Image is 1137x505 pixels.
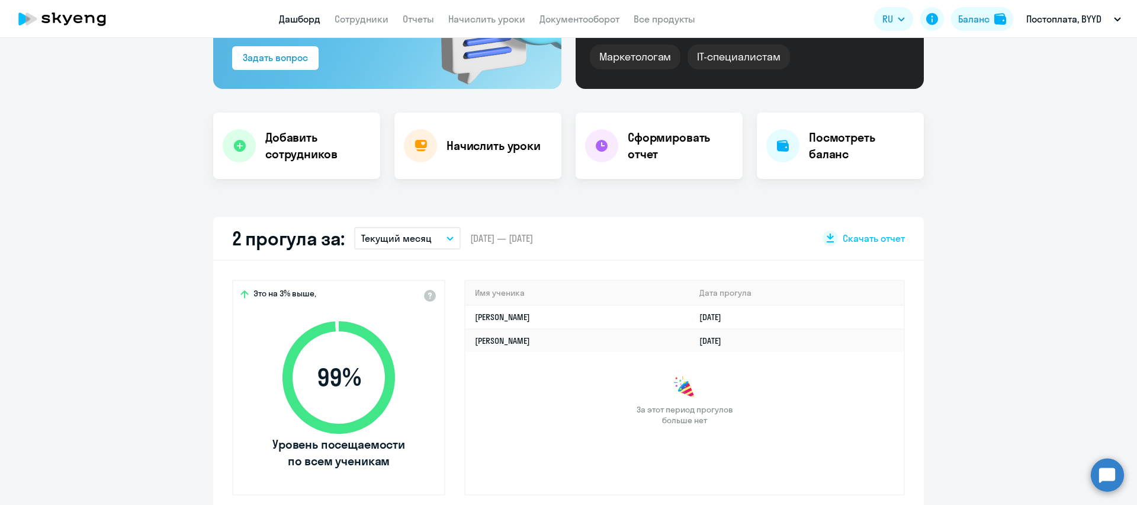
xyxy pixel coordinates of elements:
th: Дата прогула [690,281,904,305]
div: IT-специалистам [688,44,789,69]
span: За этот период прогулов больше нет [635,404,734,426]
span: Это на 3% выше, [253,288,316,302]
a: [PERSON_NAME] [475,312,530,322]
span: Скачать отчет [843,232,905,245]
h2: 2 прогула за: [232,226,345,250]
div: Маркетологам [590,44,680,69]
img: balance [994,13,1006,25]
h4: Добавить сотрудников [265,129,371,162]
a: Отчеты [403,13,434,25]
a: Начислить уроки [448,13,525,25]
a: [DATE] [699,335,731,346]
img: congrats [673,376,696,399]
h4: Посмотреть баланс [809,129,914,162]
span: Уровень посещаемости по всем ученикам [271,436,407,469]
span: RU [882,12,893,26]
span: [DATE] — [DATE] [470,232,533,245]
a: [PERSON_NAME] [475,335,530,346]
button: Задать вопрос [232,46,319,70]
h4: Начислить уроки [447,138,541,154]
span: 99 % [271,363,407,392]
button: Постоплата, BYYD [1020,5,1127,33]
div: Задать вопрос [243,50,308,65]
a: Дашборд [279,13,320,25]
div: Баланс [958,12,990,26]
p: Текущий месяц [361,231,432,245]
a: Сотрудники [335,13,388,25]
button: RU [874,7,913,31]
a: Документооборот [539,13,619,25]
th: Имя ученика [465,281,690,305]
a: Все продукты [634,13,695,25]
h4: Сформировать отчет [628,129,733,162]
a: [DATE] [699,312,731,322]
button: Текущий месяц [354,227,461,250]
button: Балансbalance [951,7,1013,31]
p: Постоплата, BYYD [1026,12,1101,26]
